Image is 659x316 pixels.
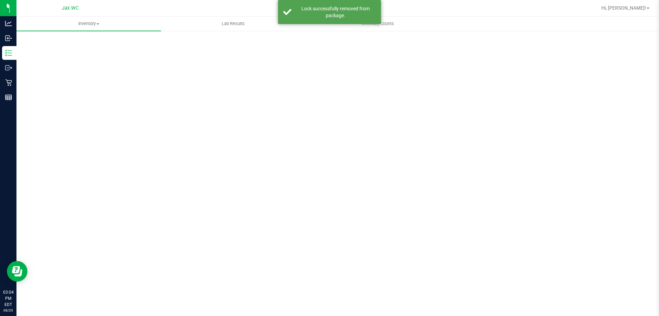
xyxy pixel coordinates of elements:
[5,94,12,101] inline-svg: Reports
[212,21,254,27] span: Lab Results
[161,17,305,31] a: Lab Results
[16,17,161,31] a: Inventory
[3,308,13,313] p: 08/25
[5,50,12,56] inline-svg: Inventory
[601,5,646,11] span: Hi, [PERSON_NAME]!
[3,289,13,308] p: 03:04 PM EDT
[5,64,12,71] inline-svg: Outbound
[5,79,12,86] inline-svg: Retail
[295,5,376,19] div: Lock successfully removed from package.
[16,21,161,27] span: Inventory
[7,261,27,282] iframe: Resource center
[5,35,12,42] inline-svg: Inbound
[62,5,79,11] span: Jax WC
[5,20,12,27] inline-svg: Analytics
